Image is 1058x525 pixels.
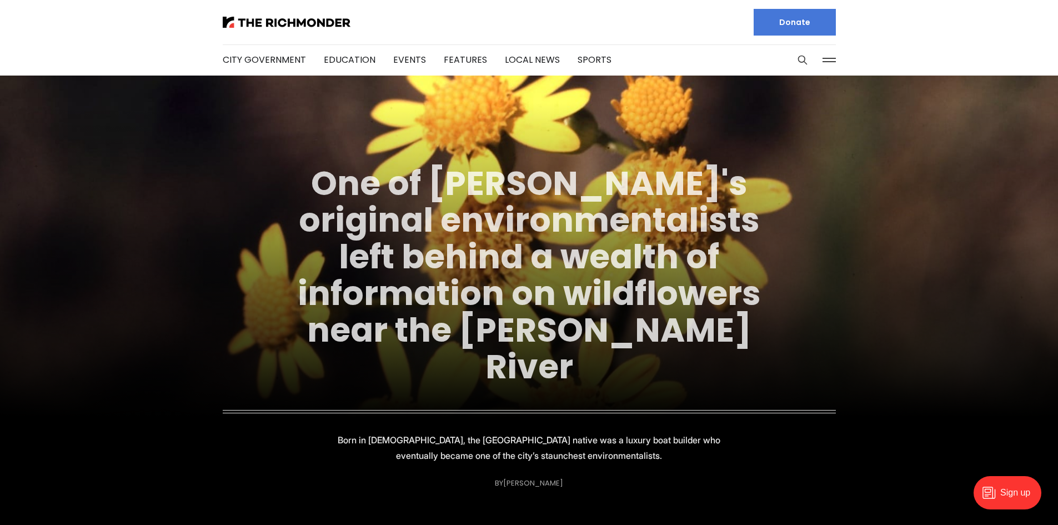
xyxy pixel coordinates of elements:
[324,53,375,66] a: Education
[298,160,761,390] a: One of [PERSON_NAME]'s original environmentalists left behind a wealth of information on wildflow...
[444,53,487,66] a: Features
[223,53,306,66] a: City Government
[578,53,611,66] a: Sports
[964,471,1058,525] iframe: portal-trigger
[505,53,560,66] a: Local News
[223,17,350,28] img: The Richmonder
[393,53,426,66] a: Events
[503,478,563,488] a: [PERSON_NAME]
[794,52,811,68] button: Search this site
[754,9,836,36] a: Donate
[495,479,563,487] div: By
[332,432,727,463] p: Born in [DEMOGRAPHIC_DATA], the [GEOGRAPHIC_DATA] native was a luxury boat builder who eventually...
